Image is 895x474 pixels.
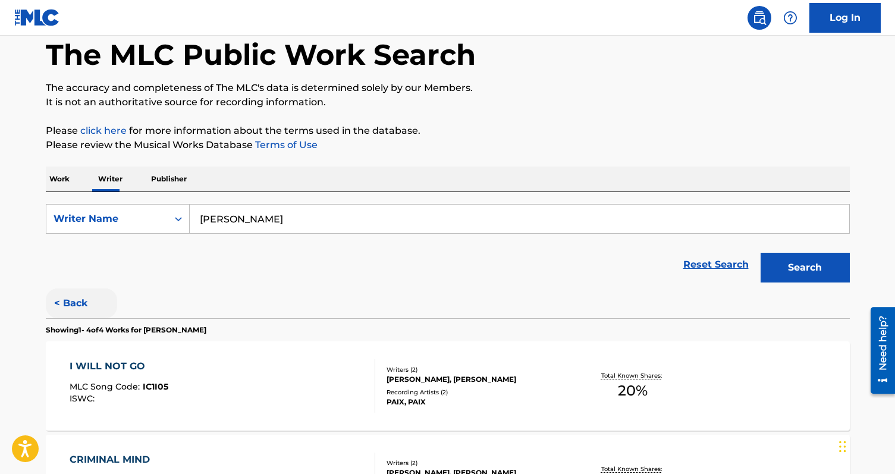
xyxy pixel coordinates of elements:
img: MLC Logo [14,9,60,26]
p: It is not an authoritative source for recording information. [46,95,850,109]
a: Log In [809,3,881,33]
div: Recording Artists ( 2 ) [387,388,566,397]
p: Writer [95,167,126,192]
form: Search Form [46,204,850,288]
img: help [783,11,797,25]
p: Please for more information about the terms used in the database. [46,124,850,138]
a: Reset Search [677,252,755,278]
a: Terms of Use [253,139,318,150]
img: search [752,11,767,25]
a: I WILL NOT GOMLC Song Code:IC1I05ISWC:Writers (2)[PERSON_NAME], [PERSON_NAME]Recording Artists (2... [46,341,850,431]
div: PAIX, PAIX [387,397,566,407]
div: [PERSON_NAME], [PERSON_NAME] [387,374,566,385]
p: Showing 1 - 4 of 4 Works for [PERSON_NAME] [46,325,206,335]
div: Drag [839,429,846,464]
div: I WILL NOT GO [70,359,168,373]
a: click here [80,125,127,136]
span: 20 % [618,380,648,401]
p: Total Known Shares: [601,371,665,380]
p: Please review the Musical Works Database [46,138,850,152]
div: CRIMINAL MIND [70,453,178,467]
a: Public Search [748,6,771,30]
p: Total Known Shares: [601,464,665,473]
div: Writers ( 2 ) [387,365,566,374]
span: ISWC : [70,393,98,404]
button: Search [761,253,850,282]
p: Work [46,167,73,192]
div: Help [778,6,802,30]
h1: The MLC Public Work Search [46,37,476,73]
iframe: Chat Widget [836,417,895,474]
p: Publisher [147,167,190,192]
span: IC1I05 [143,381,168,392]
p: The accuracy and completeness of The MLC's data is determined solely by our Members. [46,81,850,95]
iframe: Resource Center [862,302,895,398]
span: MLC Song Code : [70,381,143,392]
div: Writer Name [54,212,161,226]
button: < Back [46,288,117,318]
div: Writers ( 2 ) [387,459,566,467]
